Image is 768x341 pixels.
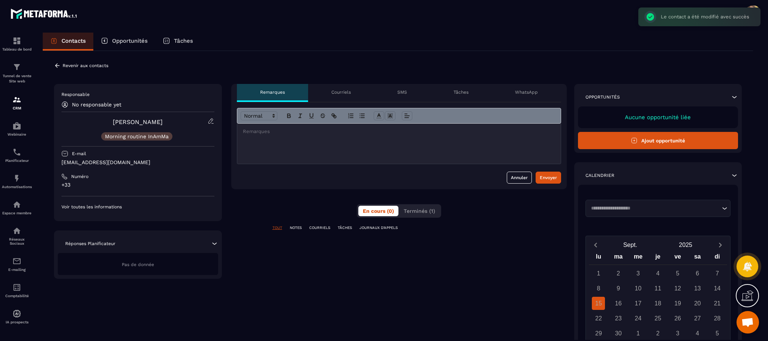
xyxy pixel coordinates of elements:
[588,205,720,212] input: Search for option
[331,89,351,95] p: Courriels
[651,327,665,340] div: 2
[363,208,394,214] span: En cours (0)
[585,94,620,100] p: Opportunités
[338,225,352,230] p: TÂCHES
[404,208,435,214] span: Terminés (1)
[12,121,21,130] img: automations
[2,106,32,110] p: CRM
[174,37,193,44] p: Tâches
[592,267,605,280] div: 1
[737,311,759,334] div: Ouvrir le chat
[12,309,21,318] img: automations
[585,114,731,121] p: Aucune opportunité liée
[707,251,727,265] div: di
[585,200,731,217] div: Search for option
[399,206,440,216] button: Terminés (1)
[589,251,609,265] div: lu
[61,204,214,210] p: Voir toutes les informations
[671,297,684,310] div: 19
[2,73,32,84] p: Tunnel de vente Site web
[65,241,115,247] p: Réponses Planificateur
[2,277,32,304] a: accountantaccountantComptabilité
[632,327,645,340] div: 1
[12,283,21,292] img: accountant
[628,251,648,265] div: me
[454,89,469,95] p: Tâches
[608,251,628,265] div: ma
[651,312,665,325] div: 25
[112,37,148,44] p: Opportunités
[691,297,704,310] div: 20
[155,33,201,51] a: Tâches
[711,327,724,340] div: 5
[10,7,78,20] img: logo
[691,327,704,340] div: 4
[507,172,532,184] button: Annuler
[671,312,684,325] div: 26
[260,89,285,95] p: Remarques
[711,312,724,325] div: 28
[61,91,214,97] p: Responsable
[2,268,32,272] p: E-mailing
[72,102,121,108] p: No responsable yet
[358,206,398,216] button: En cours (0)
[578,132,738,149] button: Ajout opportunité
[2,185,32,189] p: Automatisations
[713,240,727,250] button: Next month
[651,267,665,280] div: 4
[113,118,163,126] a: [PERSON_NAME]
[589,267,728,340] div: Calendar days
[632,297,645,310] div: 17
[691,312,704,325] div: 27
[2,211,32,215] p: Espace membre
[585,172,614,178] p: Calendrier
[359,225,398,230] p: JOURNAUX D'APPELS
[2,142,32,168] a: schedulerschedulerPlanificateur
[632,312,645,325] div: 24
[592,327,605,340] div: 29
[592,282,605,295] div: 8
[2,47,32,51] p: Tableau de bord
[687,251,707,265] div: sa
[612,327,625,340] div: 30
[651,297,665,310] div: 18
[2,132,32,136] p: Webinaire
[658,238,713,251] button: Open years overlay
[540,174,557,181] div: Envoyer
[2,159,32,163] p: Planificateur
[2,320,32,324] p: IA prospects
[671,267,684,280] div: 5
[2,31,32,57] a: formationformationTableau de bord
[2,251,32,277] a: emailemailE-mailing
[12,36,21,45] img: formation
[691,282,704,295] div: 13
[61,181,214,188] p: +33
[648,251,668,265] div: je
[12,174,21,183] img: automations
[671,282,684,295] div: 12
[93,33,155,51] a: Opportunités
[592,297,605,310] div: 15
[12,226,21,235] img: social-network
[105,134,169,139] p: Morning routine InAmMa
[272,225,282,230] p: TOUT
[290,225,302,230] p: NOTES
[397,89,407,95] p: SMS
[2,168,32,194] a: automationsautomationsAutomatisations
[632,267,645,280] div: 3
[2,90,32,116] a: formationformationCRM
[63,63,108,68] p: Revenir aux contacts
[309,225,330,230] p: COURRIELS
[589,251,728,340] div: Calendar wrapper
[612,267,625,280] div: 2
[122,262,154,267] span: Pas de donnée
[691,267,704,280] div: 6
[72,151,86,157] p: E-mail
[2,116,32,142] a: automationsautomationsWebinaire
[2,57,32,90] a: formationformationTunnel de vente Site web
[711,267,724,280] div: 7
[592,312,605,325] div: 22
[589,240,603,250] button: Previous month
[2,221,32,251] a: social-networksocial-networkRéseaux Sociaux
[612,312,625,325] div: 23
